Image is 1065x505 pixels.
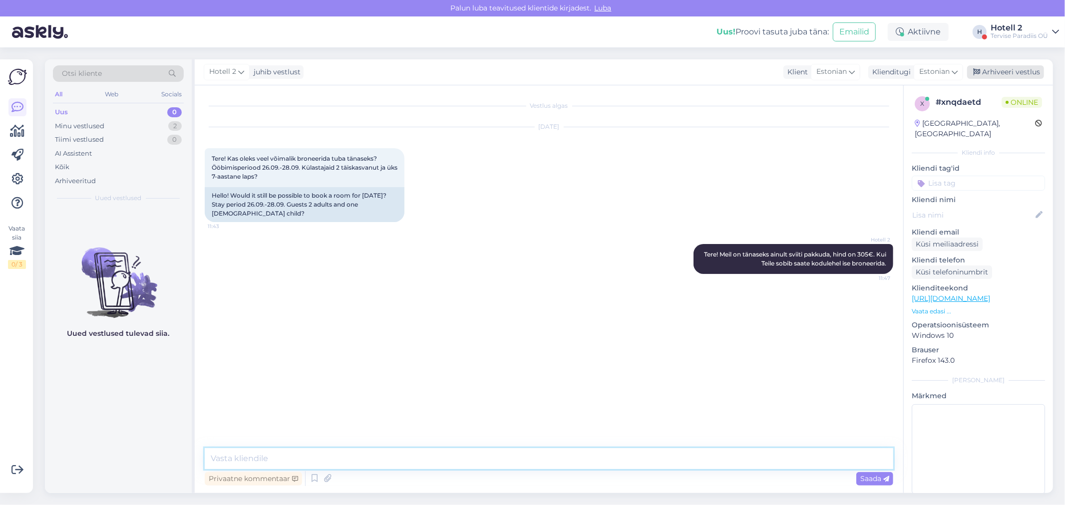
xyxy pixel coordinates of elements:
[205,122,893,131] div: [DATE]
[167,107,182,117] div: 0
[912,176,1045,191] input: Lisa tag
[912,307,1045,316] p: Vaata edasi ...
[912,148,1045,157] div: Kliendi info
[62,68,102,79] span: Otsi kliente
[103,88,121,101] div: Web
[205,187,404,222] div: Hello! Would it still be possible to book a room for [DATE]? Stay period 26.09.-28.09. Guests 2 a...
[704,251,888,267] span: Tere! Meil on tänaseks ainult sviiti pakkuda, hind on 305€. Kui Teile sobib saate kodulehel ise b...
[783,67,808,77] div: Klient
[8,260,26,269] div: 0 / 3
[1002,97,1042,108] span: Online
[212,155,399,180] span: Tere! Kas oleks veel võimalik broneerida tuba tänaseks? Ööbimisperiood 26.09.-28.09. Külastajaid ...
[912,345,1045,355] p: Brauser
[912,265,992,279] div: Küsi telefoninumbrit
[55,107,68,117] div: Uus
[991,24,1059,40] a: Hotell 2Tervise Paradiis OÜ
[159,88,184,101] div: Socials
[716,26,829,38] div: Proovi tasuta juba täna:
[8,67,27,86] img: Askly Logo
[55,162,69,172] div: Kõik
[168,121,182,131] div: 2
[912,238,983,251] div: Küsi meiliaadressi
[912,294,990,303] a: [URL][DOMAIN_NAME]
[592,3,615,12] span: Luba
[853,274,890,282] span: 11:47
[716,27,735,36] b: Uus!
[912,376,1045,385] div: [PERSON_NAME]
[205,472,302,486] div: Privaatne kommentaar
[205,101,893,110] div: Vestlus algas
[912,320,1045,330] p: Operatsioonisüsteem
[912,255,1045,265] p: Kliendi telefon
[860,474,889,483] span: Saada
[967,65,1044,79] div: Arhiveeri vestlus
[919,66,950,77] span: Estonian
[991,32,1048,40] div: Tervise Paradiis OÜ
[991,24,1048,32] div: Hotell 2
[45,230,192,319] img: No chats
[912,355,1045,366] p: Firefox 143.0
[912,330,1045,341] p: Windows 10
[936,96,1002,108] div: # xnqdaetd
[868,67,911,77] div: Klienditugi
[95,194,142,203] span: Uued vestlused
[167,135,182,145] div: 0
[8,224,26,269] div: Vaata siia
[912,391,1045,401] p: Märkmed
[55,149,92,159] div: AI Assistent
[67,328,170,339] p: Uued vestlused tulevad siia.
[912,283,1045,293] p: Klienditeekond
[888,23,949,41] div: Aktiivne
[209,66,236,77] span: Hotell 2
[55,176,96,186] div: Arhiveeritud
[55,135,104,145] div: Tiimi vestlused
[912,195,1045,205] p: Kliendi nimi
[912,210,1034,221] input: Lisa nimi
[53,88,64,101] div: All
[55,121,104,131] div: Minu vestlused
[973,25,987,39] div: H
[915,118,1035,139] div: [GEOGRAPHIC_DATA], [GEOGRAPHIC_DATA]
[208,223,245,230] span: 11:43
[920,100,924,107] span: x
[833,22,876,41] button: Emailid
[853,236,890,244] span: Hotell 2
[816,66,847,77] span: Estonian
[912,227,1045,238] p: Kliendi email
[912,163,1045,174] p: Kliendi tag'id
[250,67,301,77] div: juhib vestlust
